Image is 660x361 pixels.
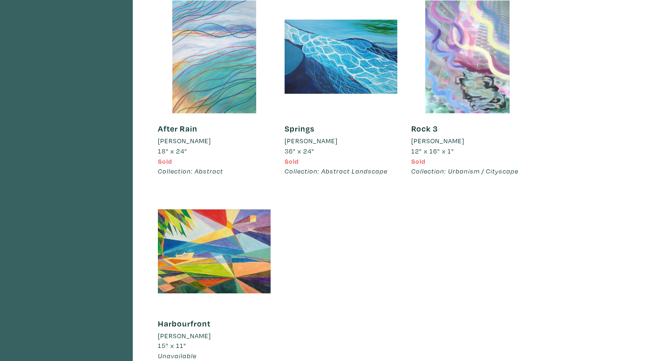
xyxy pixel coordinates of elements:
[158,136,271,146] a: [PERSON_NAME]
[411,136,524,146] a: [PERSON_NAME]
[411,146,454,155] span: 12" x 16" x 1"
[285,123,314,134] a: Springs
[411,167,518,175] em: Collection: Urbanism / Cityscape
[158,351,197,360] span: Unavailable
[158,136,211,146] li: [PERSON_NAME]
[285,136,338,146] li: [PERSON_NAME]
[158,331,271,341] a: [PERSON_NAME]
[158,157,172,166] span: Sold
[285,146,314,155] span: 36" x 24"
[285,157,299,166] span: Sold
[158,123,197,134] a: After Rain
[411,157,426,166] span: Sold
[411,136,464,146] li: [PERSON_NAME]
[158,167,223,175] em: Collection: Abstract
[158,146,187,155] span: 18" x 24"
[158,318,211,329] a: Harbourfront
[158,331,211,341] li: [PERSON_NAME]
[411,123,438,134] a: Rock 3
[158,341,186,350] span: 15" x 11"
[285,136,397,146] a: [PERSON_NAME]
[285,167,388,175] em: Collection: Abstract Landscape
